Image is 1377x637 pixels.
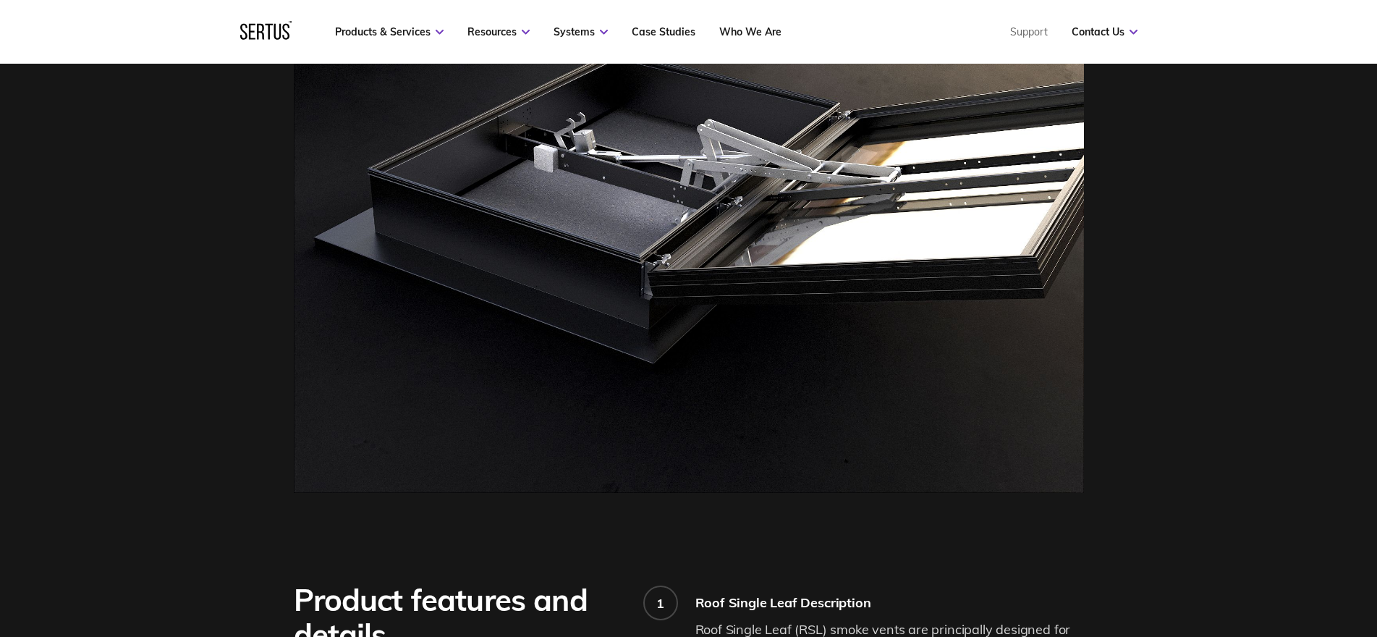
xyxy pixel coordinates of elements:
a: Contact Us [1072,25,1137,38]
a: Products & Services [335,25,444,38]
div: Roof Single Leaf Description [695,594,1084,611]
a: Resources [467,25,530,38]
div: 1 [656,595,664,612]
a: Support [1010,25,1048,38]
a: Case Studies [632,25,695,38]
a: Systems [554,25,608,38]
a: Who We Are [719,25,781,38]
